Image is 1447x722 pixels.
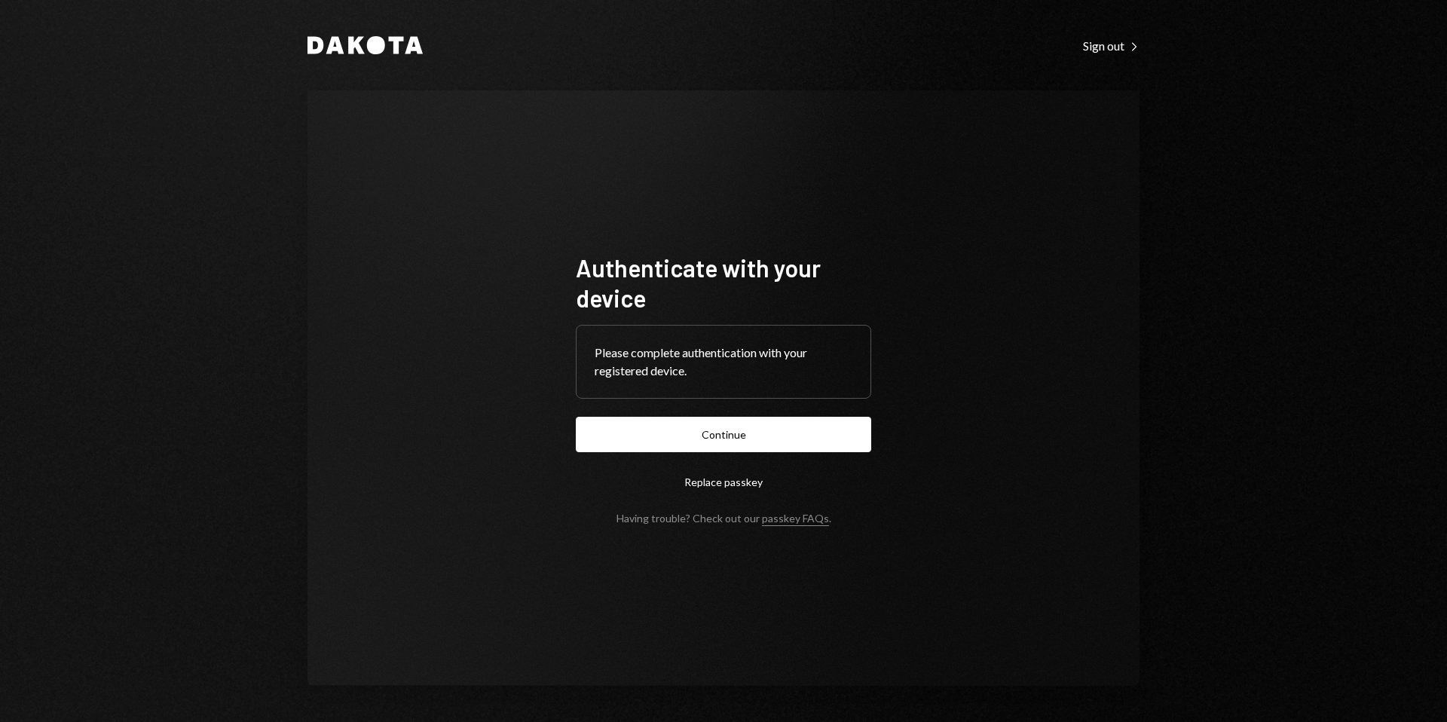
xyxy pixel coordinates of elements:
[595,344,852,380] div: Please complete authentication with your registered device.
[762,512,829,526] a: passkey FAQs
[616,512,831,525] div: Having trouble? Check out our .
[576,417,871,452] button: Continue
[576,252,871,313] h1: Authenticate with your device
[576,464,871,500] button: Replace passkey
[1083,37,1140,54] a: Sign out
[1083,38,1140,54] div: Sign out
